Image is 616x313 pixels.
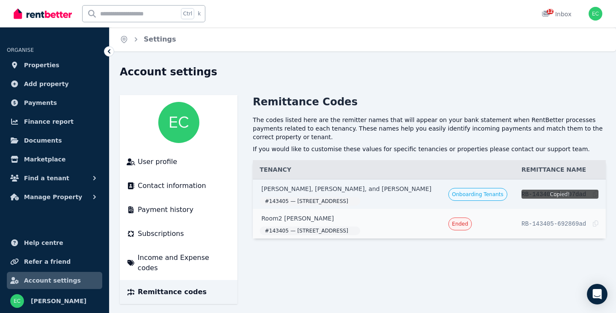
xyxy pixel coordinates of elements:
[297,227,348,234] span: [STREET_ADDRESS]
[24,173,69,183] span: Find a tenant
[31,296,86,306] span: [PERSON_NAME]
[7,94,102,111] a: Payments
[138,157,177,167] span: User profile
[547,9,554,14] span: 12
[127,157,231,167] a: User profile
[138,229,184,239] span: Subscriptions
[110,27,187,51] nav: Breadcrumb
[260,227,360,235] a: #143405—[STREET_ADDRESS]
[24,98,57,108] span: Payments
[7,188,102,206] button: Manage Property
[521,190,598,199] button: RB-143405-2aa07dadCopied!
[7,272,102,289] a: Account settings
[127,181,231,191] a: Contact information
[24,275,81,286] span: Account settings
[24,256,71,267] span: Refer a friend
[127,253,231,273] a: Income and Expense codes
[253,95,358,109] h1: Remittance Codes
[127,229,231,239] a: Subscriptions
[452,221,468,227] span: Ended
[289,227,297,234] span: —
[127,287,231,297] a: Remittance codes
[253,116,606,141] p: The codes listed here are the remitter names that will appear on your bank statement when RentBet...
[24,135,62,146] span: Documents
[260,212,435,224] a: Room2 [PERSON_NAME]
[260,197,360,206] a: #143405—[STREET_ADDRESS]
[7,75,102,92] a: Add property
[452,191,503,198] span: Onboarding Tenants
[144,35,176,43] a: Settings
[521,190,598,199] span: Copied!
[7,170,102,187] button: Find a tenant
[24,79,69,89] span: Add property
[7,57,102,74] a: Properties
[7,132,102,149] a: Documents
[138,287,207,297] span: Remittance codes
[10,294,24,308] img: ERIC CHEN
[7,234,102,251] a: Help centre
[24,238,63,248] span: Help centre
[265,198,289,205] span: # 143405
[198,10,201,17] span: k
[138,253,231,273] span: Income and Expense codes
[138,205,193,215] span: Payment history
[138,181,206,191] span: Contact information
[297,198,348,205] span: [STREET_ADDRESS]
[24,154,65,164] span: Marketplace
[587,284,607,304] div: Open Intercom Messenger
[7,47,34,53] span: ORGANISE
[14,7,72,20] img: RentBetter
[24,116,74,127] span: Finance report
[181,8,194,19] span: Ctrl
[24,192,82,202] span: Manage Property
[7,151,102,168] a: Marketplace
[158,102,199,143] img: ERIC CHEN
[24,60,59,70] span: Properties
[265,227,289,234] span: # 143405
[120,65,217,79] h1: Account settings
[253,160,515,179] th: Tenancy
[515,160,606,179] th: Remittance Name
[7,113,102,130] a: Finance report
[253,145,606,153] p: If you would like to customise these values for specific tenancies or properties please contact o...
[521,219,598,228] button: RB-143405-692869ad
[127,205,231,215] a: Payment history
[542,10,572,18] div: Inbox
[260,183,435,195] a: [PERSON_NAME], [PERSON_NAME], and [PERSON_NAME]
[589,7,602,21] img: ERIC CHEN
[289,198,297,205] span: —
[7,253,102,270] a: Refer a friend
